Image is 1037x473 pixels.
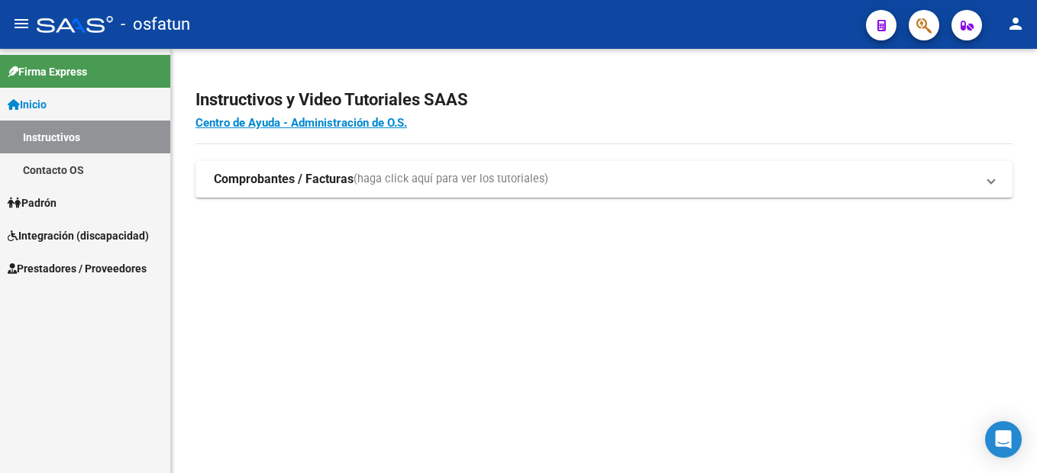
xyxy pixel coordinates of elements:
span: Padrón [8,195,57,211]
mat-expansion-panel-header: Comprobantes / Facturas(haga click aquí para ver los tutoriales) [195,161,1013,198]
span: - osfatun [121,8,190,41]
span: Inicio [8,96,47,113]
span: Prestadores / Proveedores [8,260,147,277]
span: Integración (discapacidad) [8,227,149,244]
mat-icon: person [1006,14,1025,33]
div: Open Intercom Messenger [985,421,1022,458]
mat-icon: menu [12,14,31,33]
a: Centro de Ayuda - Administración de O.S. [195,116,407,130]
strong: Comprobantes / Facturas [214,171,354,188]
span: (haga click aquí para ver los tutoriales) [354,171,548,188]
span: Firma Express [8,63,87,80]
h2: Instructivos y Video Tutoriales SAAS [195,85,1013,114]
